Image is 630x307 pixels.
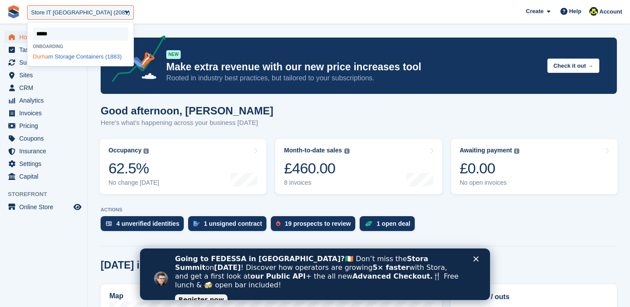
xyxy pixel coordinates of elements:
[109,292,123,300] h2: Map
[460,159,520,177] div: £0.00
[19,82,72,94] span: CRM
[19,170,72,183] span: Capital
[31,8,130,17] div: Store IT [GEOGRAPHIC_DATA] (2081)
[101,105,273,117] h1: Good afternoon, [PERSON_NAME]
[276,221,280,226] img: prospect-51fa495bee0391a8d652442698ab0144808aea92771e9ea1ae160a38d050c398.svg
[105,35,166,85] img: price-adjustments-announcement-icon-8257ccfd72463d97f412b2fc003d46551f7dbcb40ab6d574587a9cd5c0d94...
[188,216,271,235] a: 1 unsigned contract
[108,159,159,177] div: 62.5%
[101,259,294,271] h2: [DATE] in Store It [GEOGRAPHIC_DATA]
[193,221,199,226] img: contract_signature_icon-13c848040528278c33f63329250d36e43548de30e8caae1d1a13099fd9432cc5.svg
[4,94,83,107] a: menu
[140,248,490,300] iframe: Intercom live chat banner
[4,201,83,213] a: menu
[589,7,598,16] img: Catherine Coffey
[377,220,410,227] div: 1 open deal
[143,148,149,154] img: icon-info-grey-7440780725fd019a000dd9b08b2336e03edf1995a4989e88bcd33f0948082b44.svg
[19,56,72,69] span: Subscriptions
[108,147,141,154] div: Occupancy
[19,69,72,81] span: Sites
[108,179,159,186] div: No change [DATE]
[333,8,342,13] div: Close
[365,221,372,227] img: deal-1b604bf984904fb50ccaf53a9ad4b4a5d6e5aea283cecdc64d6e3604feb123c2.svg
[460,179,520,186] div: No open invoices
[4,120,83,132] a: menu
[4,107,83,119] a: menu
[19,31,72,43] span: Home
[284,147,342,154] div: Month-to-date sales
[459,292,609,302] h2: Move ins / outs
[28,44,133,49] div: Onboarding
[4,158,83,170] a: menu
[204,220,262,227] div: 1 unsigned contract
[271,216,360,235] a: 19 prospects to review
[166,50,181,59] div: NEW
[19,120,72,132] span: Pricing
[166,73,540,83] p: Rooted in industry best practices, but tailored to your subscriptions.
[19,201,72,213] span: Online Store
[4,56,83,69] a: menu
[360,216,419,235] a: 1 open deal
[526,7,543,16] span: Create
[514,148,519,154] img: icon-info-grey-7440780725fd019a000dd9b08b2336e03edf1995a4989e88bcd33f0948082b44.svg
[19,132,72,145] span: Coupons
[101,207,617,213] p: ACTIONS
[101,216,188,235] a: 4 unverified identities
[569,7,581,16] span: Help
[72,202,83,212] a: Preview store
[284,179,349,186] div: 8 invoices
[547,59,599,73] button: Check it out →
[344,148,350,154] img: icon-info-grey-7440780725fd019a000dd9b08b2336e03edf1995a4989e88bcd33f0948082b44.svg
[4,69,83,81] a: menu
[19,94,72,107] span: Analytics
[451,139,618,194] a: Awaiting payment £0.00 No open invoices
[4,44,83,56] a: menu
[284,159,349,177] div: £460.00
[599,7,622,16] span: Account
[19,44,72,56] span: Tasks
[101,118,273,128] p: Here's what's happening across your business [DATE]
[106,221,112,226] img: verify_identity-adf6edd0f0f0b5bbfe63781bf79b02c33cf7c696d77639b501bdc392416b5a36.svg
[4,170,83,183] a: menu
[4,82,83,94] a: menu
[8,190,87,199] span: Storefront
[285,220,351,227] div: 19 prospects to review
[275,139,442,194] a: Month-to-date sales £460.00 8 invoices
[460,147,512,154] div: Awaiting payment
[33,53,48,60] span: Durha
[35,46,87,56] a: Register now
[100,139,266,194] a: Occupancy 62.5% No change [DATE]
[7,5,20,18] img: stora-icon-8386f47178a22dfd0bd8f6a31ec36ba5ce8667c1dd55bd0f319d3a0aa187defe.svg
[4,132,83,145] a: menu
[19,107,72,119] span: Invoices
[116,220,179,227] div: 4 unverified identities
[4,145,83,157] a: menu
[4,31,83,43] a: menu
[28,51,133,62] div: m Storage Containers (1883)
[19,145,72,157] span: Insurance
[166,61,540,73] p: Make extra revenue with our new price increases tool
[19,158,72,170] span: Settings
